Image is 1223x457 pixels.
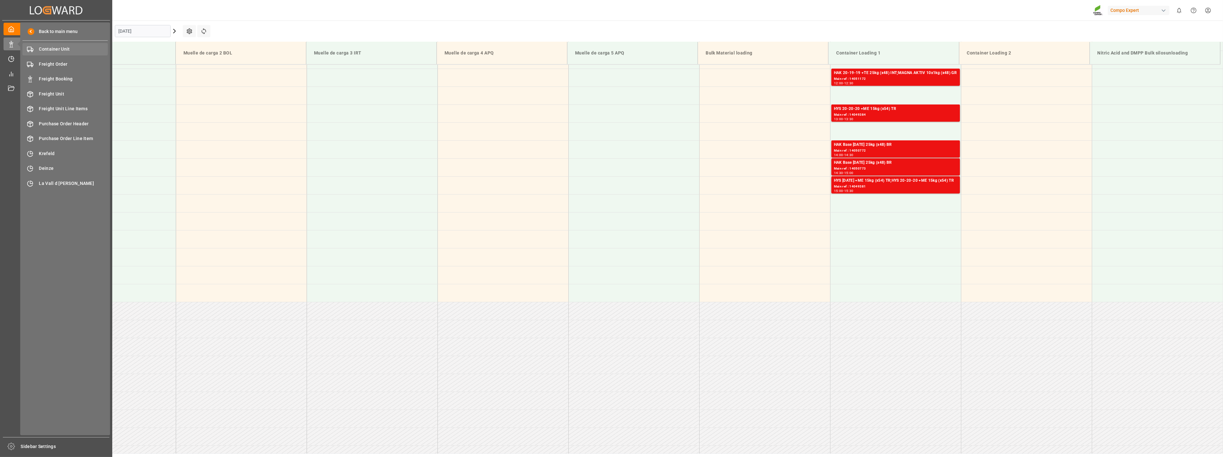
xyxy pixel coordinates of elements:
div: 12:30 [844,82,854,85]
div: 12:00 [834,82,843,85]
div: - [843,171,844,174]
span: Krefeld [39,150,108,157]
div: 15:30 [844,189,854,192]
a: Freight Unit [22,87,108,100]
a: Freight Unit Line Items [22,103,108,115]
div: Muelle de carga 2 BOL [181,47,301,59]
div: Container Loading 1 [834,47,954,59]
button: Compo Expert [1108,4,1172,16]
a: Purchase Order Header [22,117,108,130]
span: Sidebar Settings [21,443,110,450]
div: 14:00 [834,154,843,156]
div: - [843,154,844,156]
a: My Cockpit [4,23,109,35]
span: Freight Order [39,61,108,68]
div: HAK Base [DATE] 25kg (x48) BR [834,142,957,148]
div: Muelle de carga 5 APQ [573,47,692,59]
a: Timeslot Management [4,53,109,65]
div: HYS [DATE] +ME 15kg (x54) TR;HYS 20-20-20 +ME 15kg (x54) TR [834,178,957,184]
a: Container Unit [22,43,108,55]
span: Freight Unit Line Items [39,105,108,112]
span: Purchase Order Line Item [39,135,108,142]
div: Container Loading 2 [964,47,1084,59]
span: La Vall d [PERSON_NAME] [39,180,108,187]
div: 13:00 [834,118,843,120]
div: 13:30 [844,118,854,120]
div: Main ref : 14051172 [834,76,957,82]
div: - [843,118,844,120]
div: 15:00 [844,171,854,174]
span: Back to main menu [34,28,78,35]
div: Main ref : 14049384 [834,112,957,118]
div: 14:30 [844,154,854,156]
a: My Reports [4,67,109,80]
div: Muelle de carga 4 APQ [442,47,562,59]
a: Deinze [22,162,108,175]
span: Purchase Order Header [39,120,108,127]
span: Freight Booking [39,76,108,82]
span: Container Unit [39,46,108,53]
span: Freight Unit [39,91,108,97]
button: show 0 new notifications [1172,3,1186,18]
div: HAK 20-19-19 +TE 25kg (x48) INT;MAGNA AKTIV 10x1kg (x48) GR [834,70,957,76]
a: Document Management [4,82,109,95]
input: DD.MM.YYYY [115,25,171,37]
div: Main ref : 14050773 [834,166,957,171]
div: Main ref : 14050772 [834,148,957,154]
span: Deinze [39,165,108,172]
div: Nitric Acid and DMPP Bulk silosunloading [1095,47,1215,59]
img: Screenshot%202023-09-29%20at%2010.02.21.png_1712312052.png [1093,5,1103,16]
div: HYS 20-20-20 +ME 15kg (x54) TR [834,106,957,112]
div: Bulk Material loading [703,47,823,59]
div: - [843,82,844,85]
div: HAK Base [DATE] 25kg (x48) BR [834,160,957,166]
a: La Vall d [PERSON_NAME] [22,177,108,189]
a: Freight Booking [22,73,108,85]
a: Krefeld [22,147,108,160]
div: Muelle de carga 3 IRT [311,47,431,59]
div: 14:30 [834,171,843,174]
button: Help Center [1186,3,1201,18]
div: Main ref : 14049381 [834,184,957,189]
a: Purchase Order Line Item [22,132,108,145]
a: Freight Order [22,58,108,70]
div: - [843,189,844,192]
div: Compo Expert [1108,6,1169,15]
div: 15:00 [834,189,843,192]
